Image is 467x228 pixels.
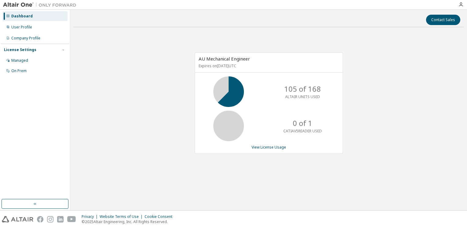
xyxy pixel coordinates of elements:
[252,145,286,150] a: View License Usage
[293,118,312,128] p: 0 of 1
[3,2,79,8] img: Altair One
[47,216,53,222] img: instagram.svg
[145,214,176,219] div: Cookie Consent
[199,56,250,62] span: AU Mechanical Engineer
[2,216,33,222] img: altair_logo.svg
[4,47,36,52] div: License Settings
[100,214,145,219] div: Website Terms of Use
[11,25,32,30] div: User Profile
[82,214,100,219] div: Privacy
[67,216,76,222] img: youtube.svg
[284,84,321,94] p: 105 of 168
[426,15,460,25] button: Contact Sales
[199,63,337,68] p: Expires on [DATE] UTC
[11,36,40,41] div: Company Profile
[11,58,28,63] div: Managed
[11,68,27,73] div: On Prem
[11,14,33,19] div: Dashboard
[37,216,43,222] img: facebook.svg
[82,219,176,224] p: © 2025 Altair Engineering, Inc. All Rights Reserved.
[283,128,322,134] p: CATIAV5READER USED
[285,94,320,99] p: ALTAIR UNITS USED
[57,216,64,222] img: linkedin.svg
